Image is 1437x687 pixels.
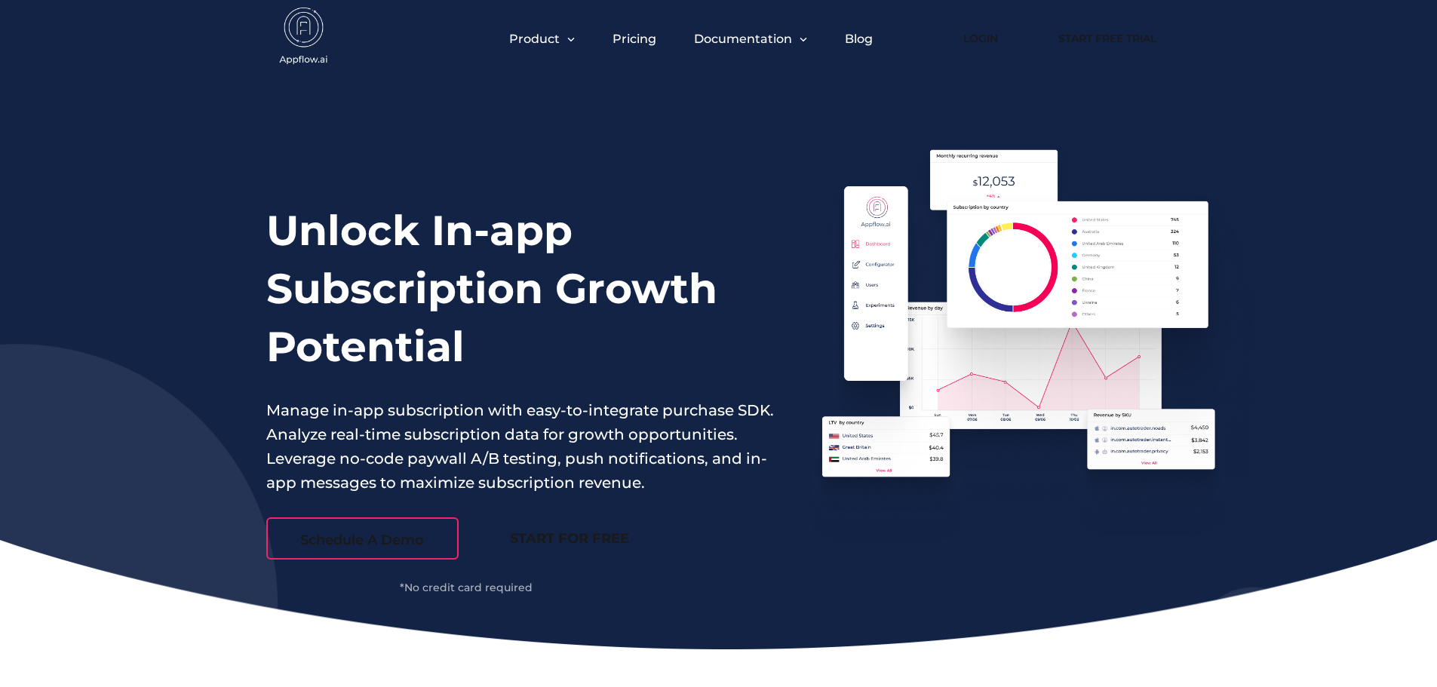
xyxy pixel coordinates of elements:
[266,582,666,593] div: *No credit card required
[266,8,342,68] img: appflow.ai-logo
[941,22,1021,55] a: Login
[1043,22,1171,55] a: Start Free Trial
[613,32,656,46] a: Pricing
[266,201,775,376] h1: Unlock In-app Subscription Growth Potential
[266,517,459,560] a: Schedule A Demo
[694,32,807,46] button: Documentation
[509,32,560,46] span: Product
[474,517,666,560] a: START FOR FREE
[845,32,873,46] a: Blog
[509,32,575,46] button: Product
[266,398,775,495] p: Manage in-app subscription with easy-to-integrate purchase SDK. Analyze real-time subscription da...
[694,32,792,46] span: Documentation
